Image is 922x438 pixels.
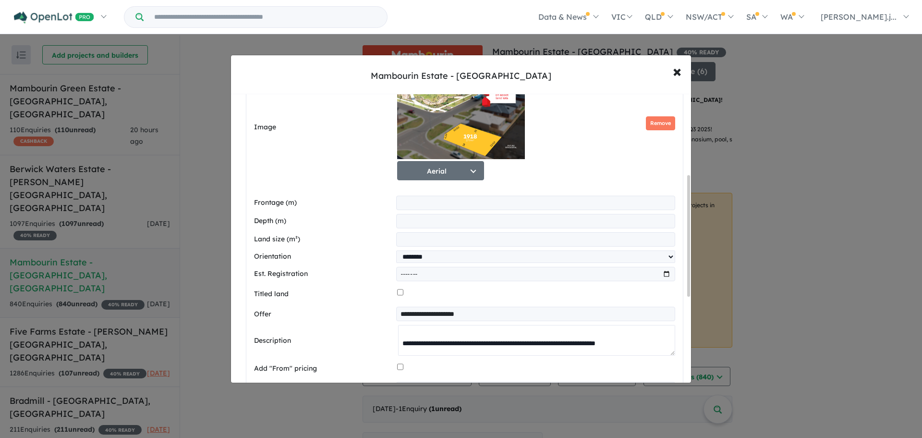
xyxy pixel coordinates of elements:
[397,161,484,180] button: Aerial
[254,268,392,280] label: Est. Registration
[646,116,675,130] button: Remove
[254,288,393,300] label: Titled land
[254,234,392,245] label: Land size (m²)
[254,251,392,263] label: Orientation
[14,12,94,24] img: Openlot PRO Logo White
[254,363,393,375] label: Add "From" pricing
[254,215,392,227] label: Depth (m)
[397,63,525,159] img: 13bX5ywGA0Hhb+7dLPMSoLm0sc6xHohkOVd0JuAkdKu0PfrAV4ly+f8BTewyc1mFpfkAAAAASUVORK5CYII=
[254,309,392,320] label: Offer
[673,61,681,81] span: ×
[371,70,551,82] div: Mambourin Estate - [GEOGRAPHIC_DATA]
[821,12,897,22] span: [PERSON_NAME].j...
[146,7,385,27] input: Try estate name, suburb, builder or developer
[254,122,393,133] label: Image
[254,335,394,347] label: Description
[254,197,392,209] label: Frontage (m)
